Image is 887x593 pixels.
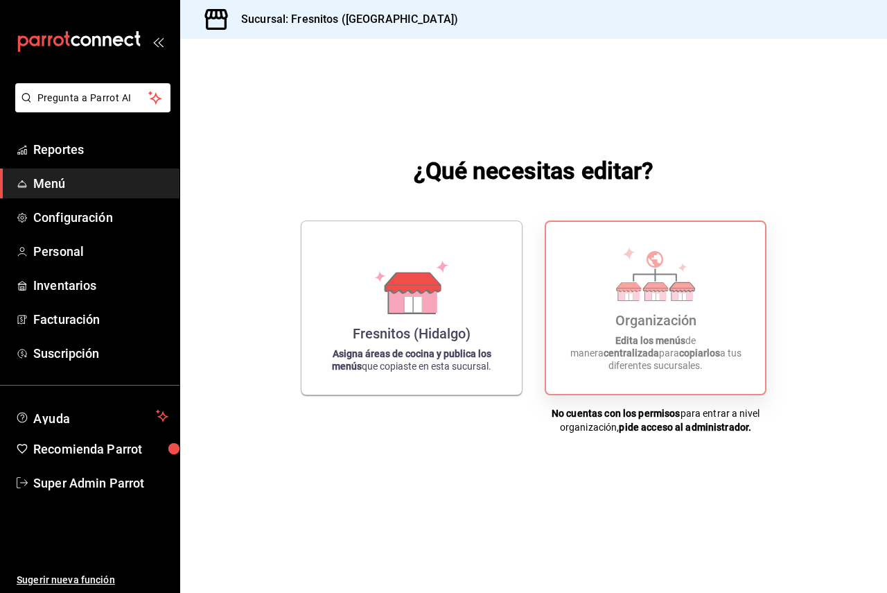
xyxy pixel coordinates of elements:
[604,347,659,359] strong: centralizada
[152,36,164,47] button: open_drawer_menu
[230,11,458,28] h3: Sucursal: Fresnitos ([GEOGRAPHIC_DATA])
[619,422,751,433] strong: pide acceso al administrador.
[10,101,170,115] a: Pregunta a Parrot AI
[615,312,696,329] div: Organización
[33,208,168,227] span: Configuración
[15,83,170,112] button: Pregunta a Parrot AI
[318,347,505,372] p: que copiaste en esta sucursal.
[33,174,168,193] span: Menú
[33,344,168,363] span: Suscripción
[33,276,168,295] span: Inventarios
[563,334,748,372] p: de manera para a tus diferentes sucursales.
[33,242,168,261] span: Personal
[33,140,168,159] span: Reportes
[17,573,168,587] span: Sugerir nueva función
[414,154,654,187] h1: ¿Qué necesitas editar?
[615,335,685,346] strong: Edita los menús
[33,474,168,492] span: Super Admin Parrot
[552,408,680,419] strong: No cuentas con los permisos
[33,310,168,329] span: Facturación
[353,325,471,342] div: Fresnitos (Hidalgo)
[33,408,150,424] span: Ayuda
[545,406,766,434] div: para entrar a nivel organización,
[679,347,720,359] strong: copiarlos
[332,348,491,372] strong: Asigna áreas de cocina y publica los menús
[33,440,168,458] span: Recomienda Parrot
[37,91,149,105] span: Pregunta a Parrot AI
